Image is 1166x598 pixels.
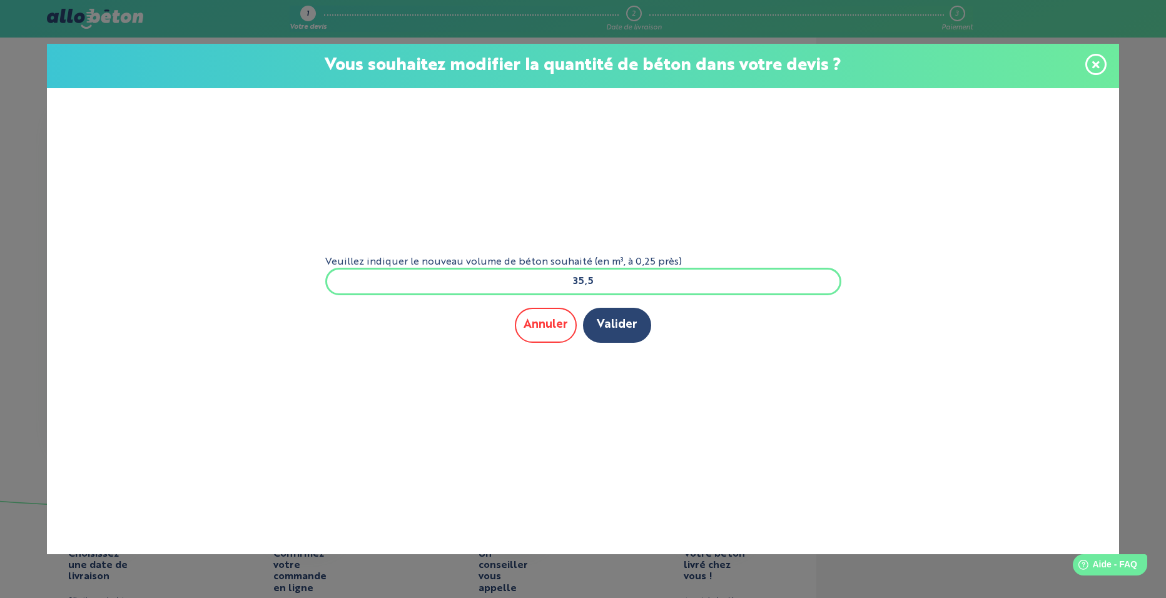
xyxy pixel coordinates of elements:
button: Annuler [515,308,577,342]
label: Veuillez indiquer le nouveau volume de béton souhaité (en m³, à 0,25 près) [325,256,841,268]
input: xxx [325,268,841,295]
iframe: Help widget launcher [1055,549,1152,584]
p: Vous souhaitez modifier la quantité de béton dans votre devis ? [59,56,1107,76]
button: Valider [583,308,651,342]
